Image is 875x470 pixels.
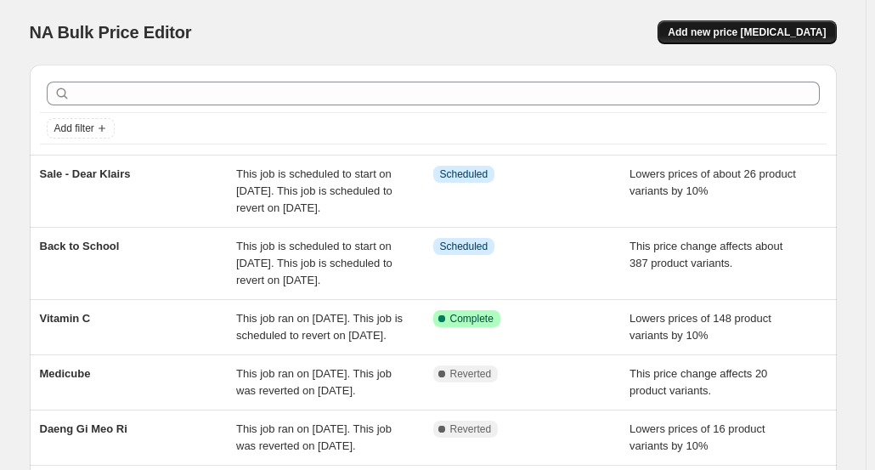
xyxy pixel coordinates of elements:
[236,422,392,452] span: This job ran on [DATE]. This job was reverted on [DATE].
[40,312,91,325] span: Vitamin C
[450,367,492,381] span: Reverted
[236,240,392,286] span: This job is scheduled to start on [DATE]. This job is scheduled to revert on [DATE].
[40,422,127,435] span: Daeng Gi Meo Ri
[40,167,131,180] span: Sale - Dear Klairs
[658,20,836,44] button: Add new price [MEDICAL_DATA]
[236,367,392,397] span: This job ran on [DATE]. This job was reverted on [DATE].
[236,167,392,214] span: This job is scheduled to start on [DATE]. This job is scheduled to revert on [DATE].
[629,240,782,269] span: This price change affects about 387 product variants.
[40,367,91,380] span: Medicube
[629,422,765,452] span: Lowers prices of 16 product variants by 10%
[440,240,488,253] span: Scheduled
[30,23,192,42] span: NA Bulk Price Editor
[629,312,771,342] span: Lowers prices of 148 product variants by 10%
[629,167,796,197] span: Lowers prices of about 26 product variants by 10%
[668,25,826,39] span: Add new price [MEDICAL_DATA]
[440,167,488,181] span: Scheduled
[236,312,403,342] span: This job ran on [DATE]. This job is scheduled to revert on [DATE].
[40,240,120,252] span: Back to School
[629,367,767,397] span: This price change affects 20 product variants.
[450,422,492,436] span: Reverted
[450,312,494,326] span: Complete
[54,122,94,135] span: Add filter
[47,118,115,139] button: Add filter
